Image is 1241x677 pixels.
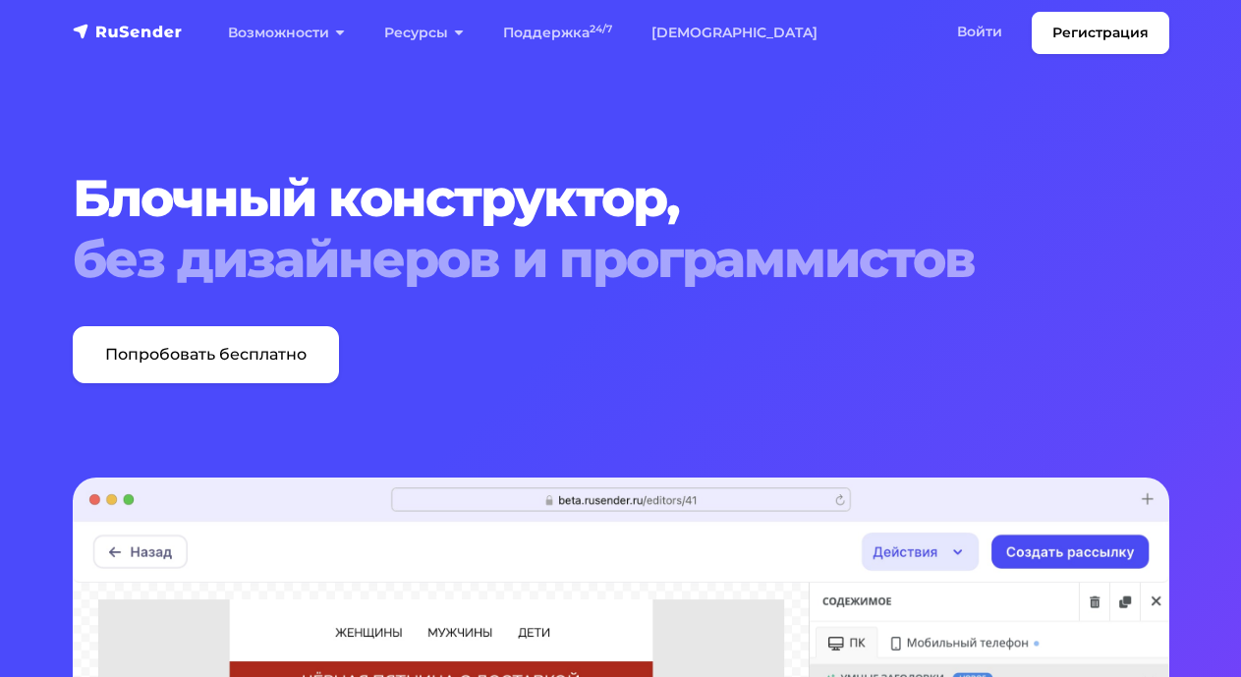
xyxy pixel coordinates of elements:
[483,13,632,53] a: Поддержка24/7
[632,13,837,53] a: [DEMOGRAPHIC_DATA]
[73,229,1169,290] span: без дизайнеров и программистов
[590,23,612,35] sup: 24/7
[937,12,1022,52] a: Войти
[208,13,365,53] a: Возможности
[73,326,339,383] a: Попробовать бесплатно
[1032,12,1169,54] a: Регистрация
[365,13,483,53] a: Ресурсы
[73,22,183,41] img: RuSender
[73,168,1169,291] h1: Блочный конструктор,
